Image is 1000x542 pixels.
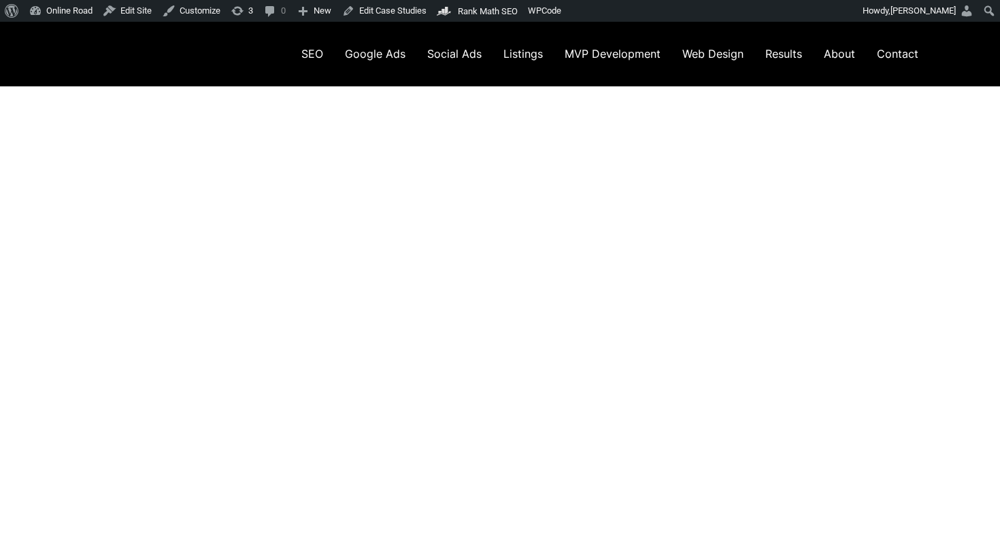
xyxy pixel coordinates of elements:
a: Results [754,40,813,68]
span: Web Design [682,47,744,61]
a: Contact [866,40,929,68]
span: Social Ads [427,47,482,61]
nav: Navigation [290,40,929,68]
span: [PERSON_NAME] [890,5,956,16]
span: Results [765,47,802,61]
span: Listings [503,47,543,61]
a: About [813,40,866,68]
span: Contact [877,47,918,61]
a: Google Ads [334,40,416,68]
a: Web Design [671,40,754,68]
span: SEO [301,47,323,61]
a: Listings [493,40,554,68]
span: About [824,47,855,61]
a: Social Ads [416,40,493,68]
a: MVP Development [554,40,671,68]
a: SEO [290,40,334,68]
span: Google Ads [345,47,405,61]
span: Rank Math SEO [458,6,518,16]
span: MVP Development [565,47,661,61]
